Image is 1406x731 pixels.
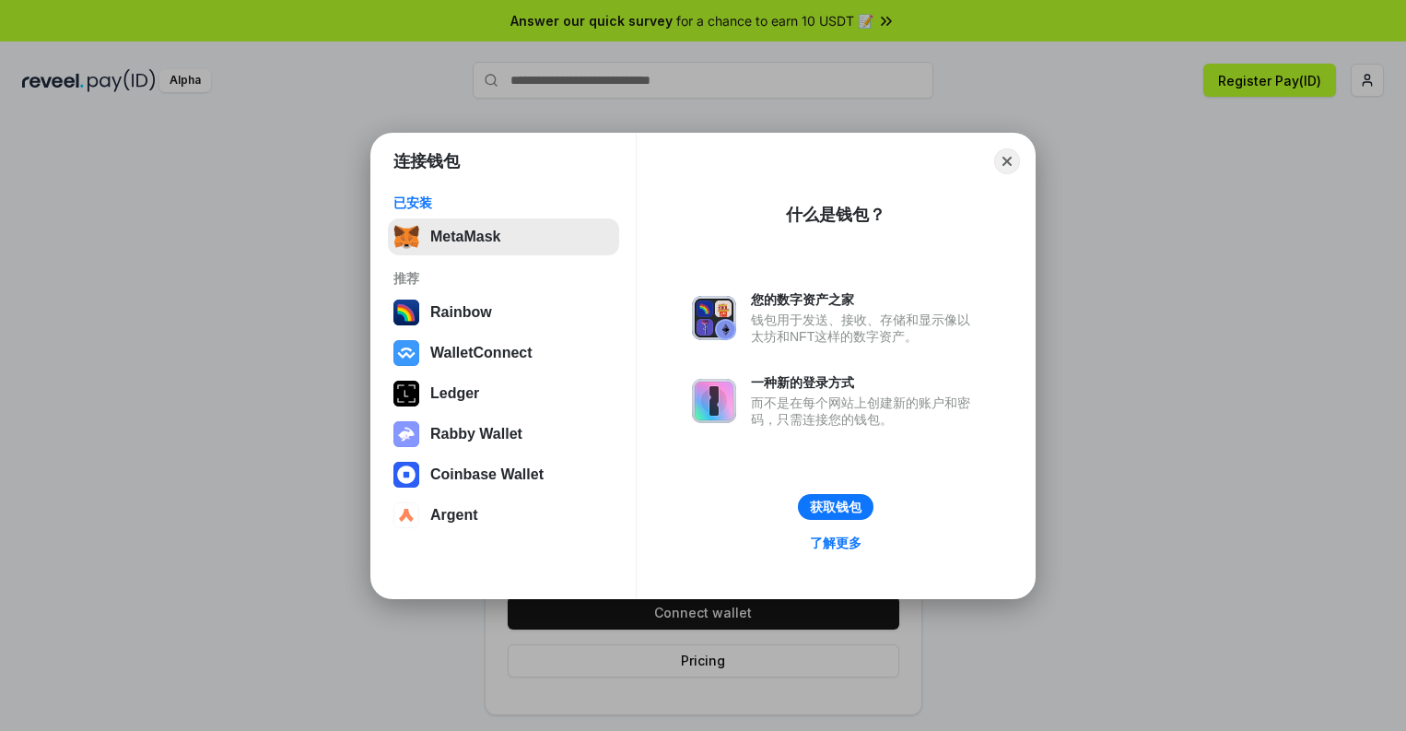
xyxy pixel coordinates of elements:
h1: 连接钱包 [393,150,460,172]
img: svg+xml,%3Csvg%20width%3D%2228%22%20height%3D%2228%22%20viewBox%3D%220%200%2028%2028%22%20fill%3D... [393,502,419,528]
button: MetaMask [388,218,619,255]
div: Rabby Wallet [430,426,522,442]
img: svg+xml,%3Csvg%20width%3D%22120%22%20height%3D%22120%22%20viewBox%3D%220%200%20120%20120%22%20fil... [393,300,419,325]
div: 一种新的登录方式 [751,374,979,391]
button: Argent [388,497,619,534]
img: svg+xml,%3Csvg%20width%3D%2228%22%20height%3D%2228%22%20viewBox%3D%220%200%2028%2028%22%20fill%3D... [393,462,419,488]
img: svg+xml,%3Csvg%20width%3D%2228%22%20height%3D%2228%22%20viewBox%3D%220%200%2028%2028%22%20fill%3D... [393,340,419,366]
img: svg+xml,%3Csvg%20xmlns%3D%22http%3A%2F%2Fwww.w3.org%2F2000%2Fsvg%22%20fill%3D%22none%22%20viewBox... [393,421,419,447]
img: svg+xml,%3Csvg%20xmlns%3D%22http%3A%2F%2Fwww.w3.org%2F2000%2Fsvg%22%20width%3D%2228%22%20height%3... [393,381,419,407]
div: Argent [430,507,478,524]
div: Ledger [430,385,479,402]
a: 了解更多 [799,531,873,555]
button: Rainbow [388,294,619,331]
div: 您的数字资产之家 [751,291,979,308]
div: 而不是在每个网站上创建新的账户和密码，只需连接您的钱包。 [751,395,979,428]
button: Coinbase Wallet [388,456,619,493]
div: WalletConnect [430,345,533,361]
button: Ledger [388,375,619,412]
div: 了解更多 [810,535,861,551]
img: svg+xml,%3Csvg%20fill%3D%22none%22%20height%3D%2233%22%20viewBox%3D%220%200%2035%2033%22%20width%... [393,224,419,250]
div: Coinbase Wallet [430,466,544,483]
button: WalletConnect [388,335,619,371]
button: Rabby Wallet [388,416,619,453]
button: Close [994,148,1020,174]
div: MetaMask [430,229,500,245]
div: Rainbow [430,304,492,321]
button: 获取钱包 [798,494,873,520]
div: 获取钱包 [810,499,861,515]
div: 已安装 [393,195,614,211]
img: svg+xml,%3Csvg%20xmlns%3D%22http%3A%2F%2Fwww.w3.org%2F2000%2Fsvg%22%20fill%3D%22none%22%20viewBox... [692,379,736,423]
div: 什么是钱包？ [786,204,885,226]
div: 推荐 [393,270,614,287]
div: 钱包用于发送、接收、存储和显示像以太坊和NFT这样的数字资产。 [751,312,979,345]
img: svg+xml,%3Csvg%20xmlns%3D%22http%3A%2F%2Fwww.w3.org%2F2000%2Fsvg%22%20fill%3D%22none%22%20viewBox... [692,296,736,340]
